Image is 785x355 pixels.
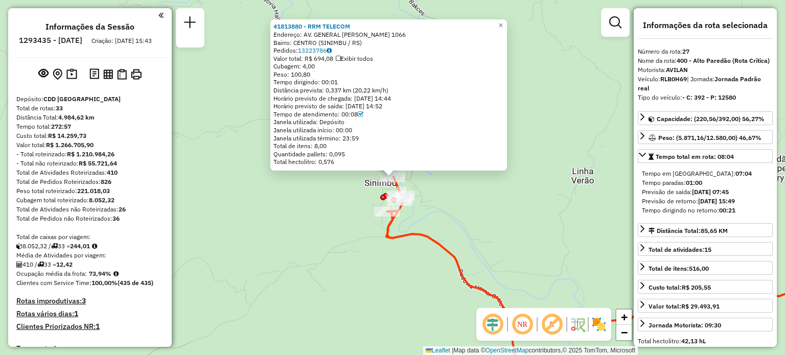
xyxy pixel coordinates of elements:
strong: 01:00 [686,179,702,186]
i: Cubagem total roteirizado [16,243,22,249]
img: Fluxo de ruas [569,316,586,333]
div: Peso total roteirizado: [16,186,164,196]
a: Com service time [358,110,363,118]
div: Previsão de retorno: [642,197,769,206]
span: Exibir todos [336,55,373,62]
strong: 00:21 [719,206,735,214]
strong: R$ 29.493,91 [681,302,720,310]
div: Horário previsto de saída: [DATE] 14:52 [273,102,504,110]
strong: 8.052,32 [89,196,114,204]
strong: [DATE] 15:49 [698,197,735,205]
div: Número da rota: [638,47,773,56]
span: Ocultar NR [510,312,535,337]
div: Total de itens: 8,00 [273,142,504,150]
h4: Clientes Priorizados NR: [16,322,164,331]
button: Painel de Sugestão [64,66,79,82]
a: 13223786 [298,46,332,54]
a: 41813880 - RRM TELECOM [273,22,350,30]
div: 410 / 33 = [16,260,164,269]
a: Capacidade: (220,56/392,00) 56,27% [638,111,773,125]
i: Meta Caixas/viagem: 219,00 Diferença: 25,01 [92,243,97,249]
div: Valor total: [649,302,720,311]
div: Motorista: [638,65,773,75]
h4: Rotas vários dias: [16,310,164,318]
div: Total de rotas: [16,104,164,113]
strong: 100,00% [91,279,118,287]
span: | [452,347,453,354]
div: Tempo dirigindo no retorno: [642,206,769,215]
strong: 3 [82,296,86,305]
div: Distância prevista: 0,337 km (20,22 km/h) [273,86,504,94]
span: Ocultar deslocamento [480,312,505,337]
span: Tempo total em rota: 08:04 [656,153,734,160]
button: Visualizar relatório de Roteirização [101,67,115,81]
strong: 73,94% [89,270,111,277]
a: Valor total:R$ 29.493,91 [638,299,773,313]
div: Total de Atividades não Roteirizadas: [16,205,164,214]
strong: 272:57 [51,123,71,130]
div: Distância Total: [16,113,164,122]
h4: Informações da rota selecionada [638,20,773,30]
div: Previsão de saída: [642,187,769,197]
div: - Total roteirizado: [16,150,164,159]
strong: R$ 14.259,73 [48,132,86,139]
div: Janela utilizada: Depósito [273,118,504,126]
span: × [498,21,503,30]
strong: R$ 1.210.984,26 [67,150,114,158]
button: Imprimir Rotas [129,67,144,82]
div: Bairro: CENTRO (SINIMBU / RS) [273,39,504,47]
strong: R$ 1.266.705,90 [46,141,94,149]
strong: 36 [112,215,120,222]
div: Jornada Motorista: 09:30 [649,321,721,330]
a: Distância Total:85,65 KM [638,223,773,237]
strong: 15 [704,246,711,253]
strong: 244,01 [70,242,90,250]
span: Peso: 100,80 [273,70,310,78]
a: Tempo total em rota: 08:04 [638,149,773,163]
a: Leaflet [426,347,450,354]
strong: 12,42 [56,261,73,268]
div: Depósito: [16,94,164,104]
h6: 1293435 - [DATE] [19,36,82,45]
div: 8.052,32 / 33 = [16,242,164,251]
h4: Transportadoras [16,344,164,353]
strong: R$ 55.721,64 [79,159,117,167]
a: Peso: (5.871,16/12.580,00) 46,67% [638,130,773,144]
span: 85,65 KM [701,227,728,234]
strong: 42,13 hL [681,337,706,345]
div: Média de Atividades por viagem: [16,251,164,260]
div: Quantidade pallets: 0,095 [273,150,504,158]
a: Zoom in [616,310,632,325]
button: Visualizar Romaneio [115,67,129,82]
button: Logs desbloquear sessão [87,66,101,82]
strong: 4.984,62 km [58,113,95,121]
a: Zoom out [616,325,632,340]
strong: 516,00 [689,265,709,272]
div: Tempo de atendimento: 00:08 [273,110,504,119]
span: Cubagem: 4,00 [273,62,315,70]
strong: CDD [GEOGRAPHIC_DATA] [43,95,121,103]
div: Custo total: [16,131,164,140]
a: Custo total:R$ 205,55 [638,280,773,294]
strong: R$ 205,55 [682,283,711,291]
span: Clientes com Service Time: [16,279,91,287]
span: Ocupação média da frota: [16,270,87,277]
div: Endereço: AV. GENERAL [PERSON_NAME] 1066 [273,31,504,39]
div: Tempo dirigindo: 00:01 [273,78,504,86]
i: Observações [327,48,332,54]
strong: 33 [56,104,63,112]
div: Tempo total: [16,122,164,131]
h4: Rotas improdutivas: [16,297,164,305]
strong: 26 [119,205,126,213]
span: Exibir rótulo [540,312,564,337]
span: Peso: (5.871,16/12.580,00) 46,67% [658,134,761,141]
img: Exibir/Ocultar setores [591,316,607,333]
h4: Informações da Sessão [45,22,134,32]
div: Total de itens: [649,264,709,273]
div: Total de Atividades Roteirizadas: [16,168,164,177]
i: Total de rotas [37,262,44,268]
div: Valor total: [16,140,164,150]
i: Total de Atividades [16,262,22,268]
strong: [DATE] 07:45 [692,188,729,196]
